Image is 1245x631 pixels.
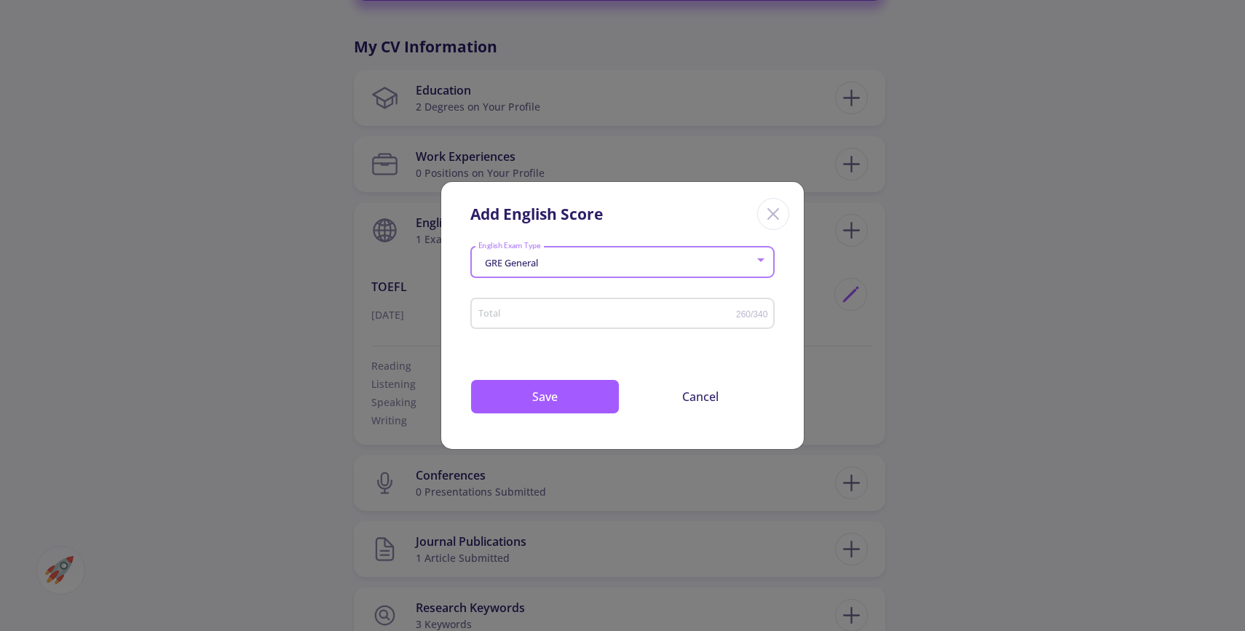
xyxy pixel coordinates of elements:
[470,203,603,226] div: Add English Score
[625,379,775,414] button: Cancel
[481,256,538,269] span: GRE General
[470,379,620,414] button: Save
[757,198,789,230] div: Close
[736,309,767,320] span: 260/340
